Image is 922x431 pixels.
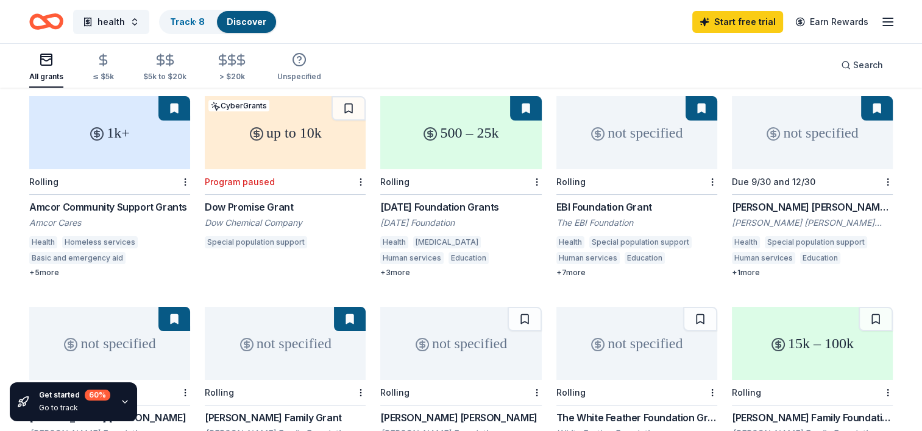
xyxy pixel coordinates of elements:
div: The EBI Foundation [556,217,717,229]
a: Home [29,7,63,36]
div: + 7 more [556,268,717,278]
div: Amcor Cares [29,217,190,229]
div: [PERSON_NAME] [PERSON_NAME] Charitable Foundation [732,217,893,229]
div: not specified [732,96,893,169]
div: [PERSON_NAME] [PERSON_NAME] Charitable Foundation Grant [732,200,893,214]
div: Dow Promise Grant [205,200,366,214]
div: Dow Chemical Company [205,217,366,229]
div: CyberGrants [208,100,269,111]
div: Health [556,236,584,248]
div: + 3 more [380,268,541,278]
div: Special population support [765,236,867,248]
div: Go to track [39,403,110,413]
div: Rolling [205,387,234,398]
button: Unspecified [277,47,321,88]
a: Start free trial [692,11,783,33]
div: not specified [380,307,541,380]
div: Education [800,252,840,264]
div: [MEDICAL_DATA] [413,236,481,248]
a: Earn Rewards [788,11,876,33]
div: Rolling [380,387,410,398]
button: Track· 8Discover [159,10,277,34]
div: Rolling [732,387,761,398]
div: Unspecified [277,72,321,82]
div: Human services [732,252,795,264]
span: Search [853,58,883,72]
div: not specified [205,307,366,380]
div: Education [625,252,665,264]
div: Human services [380,252,444,264]
div: Rolling [380,177,410,187]
div: Rolling [29,177,59,187]
div: Homeless services [62,236,138,248]
div: Education [449,252,489,264]
a: up to 10kCyberGrantsProgram pausedDow Promise GrantDow Chemical CompanySpecial population support [205,96,366,252]
div: [PERSON_NAME] Family Foundation Grants [732,410,893,425]
div: EBI Foundation Grant [556,200,717,214]
div: + 1 more [732,268,893,278]
div: not specified [556,96,717,169]
div: The White Feather Foundation Grant [556,410,717,425]
div: > $20k [216,72,248,82]
div: 60 % [85,390,110,401]
div: Health [380,236,408,248]
div: not specified [556,307,717,380]
span: health [98,15,125,29]
div: $5k to $20k [143,72,186,82]
button: Search [831,53,893,77]
div: up to 10k [205,96,366,169]
div: 1k+ [29,96,190,169]
a: not specifiedRollingEBI Foundation GrantThe EBI FoundationHealthSpecial population supportHuman s... [556,96,717,278]
div: Due 9/30 and 12/30 [732,177,815,187]
div: Program paused [205,177,275,187]
button: health [73,10,149,34]
button: All grants [29,47,63,88]
div: [PERSON_NAME] Family Grant [205,410,366,425]
div: [PERSON_NAME] [PERSON_NAME] [380,410,541,425]
div: 500 – 25k [380,96,541,169]
div: ≤ $5k [93,72,114,82]
a: 1k+RollingAmcor Community Support GrantsAmcor CaresHealthHomeless servicesBasic and emergency aid... [29,96,190,278]
button: $5k to $20k [143,48,186,88]
div: not specified [29,307,190,380]
button: ≤ $5k [93,48,114,88]
a: Discover [227,16,266,27]
div: Health [29,236,57,248]
div: Special population support [589,236,692,248]
div: Amcor Community Support Grants [29,200,190,214]
div: Human services [556,252,620,264]
div: Rolling [556,177,586,187]
button: > $20k [216,48,248,88]
div: All grants [29,72,63,82]
div: Basic and emergency aid [29,252,126,264]
div: Job services [130,252,183,264]
div: Special population support [205,236,307,248]
a: not specifiedDue 9/30 and 12/30[PERSON_NAME] [PERSON_NAME] Charitable Foundation Grant[PERSON_NAM... [732,96,893,278]
div: Get started [39,390,110,401]
div: [DATE] Foundation [380,217,541,229]
div: [DATE] Foundation Grants [380,200,541,214]
div: Health [732,236,760,248]
div: + 5 more [29,268,190,278]
div: 15k – 100k [732,307,893,380]
a: Track· 8 [170,16,205,27]
div: Rolling [556,387,586,398]
a: 500 – 25kRolling[DATE] Foundation Grants[DATE] FoundationHealth[MEDICAL_DATA]Human servicesEducat... [380,96,541,278]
